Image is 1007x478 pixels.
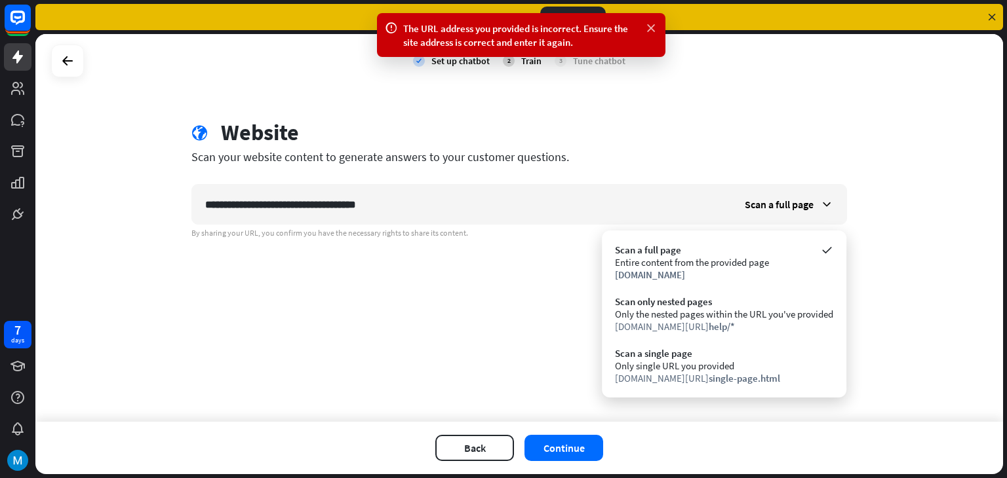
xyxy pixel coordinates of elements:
[221,119,299,146] div: Website
[555,55,566,67] div: 3
[540,7,606,28] div: Add chatbot
[413,55,425,67] i: check
[615,295,833,308] div: Scan only nested pages
[615,308,833,320] div: Only the nested pages within the URL you've provided
[615,256,833,268] div: Entire content from the provided page
[191,125,208,141] i: globe
[431,55,490,67] div: Set up chatbot
[403,22,639,49] div: The URL address you provided is incorrect. Ensure the site address is correct and enter it again.
[615,320,833,333] div: [DOMAIN_NAME][URL]
[615,244,833,256] div: Scan a full page
[417,11,530,24] div: Create your first AI chatbot
[524,435,603,461] button: Continue
[191,149,847,164] div: Scan your website content to generate answers to your customer questions.
[10,5,50,45] button: Open LiveChat chat widget
[615,347,833,359] div: Scan a single page
[521,55,542,67] div: Train
[745,198,814,211] span: Scan a full page
[573,55,625,67] div: Tune chatbot
[435,435,514,461] button: Back
[4,321,31,348] a: 7 days
[615,372,833,384] div: [DOMAIN_NAME][URL]
[191,228,847,238] div: By sharing your URL, you confirm you have the necessary rights to share its content.
[709,320,735,333] span: help/*
[11,336,24,345] div: days
[503,55,515,67] div: 2
[709,372,780,384] span: single-page.html
[615,268,685,281] span: [DOMAIN_NAME]
[615,359,833,372] div: Only single URL you provided
[14,324,21,336] div: 7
